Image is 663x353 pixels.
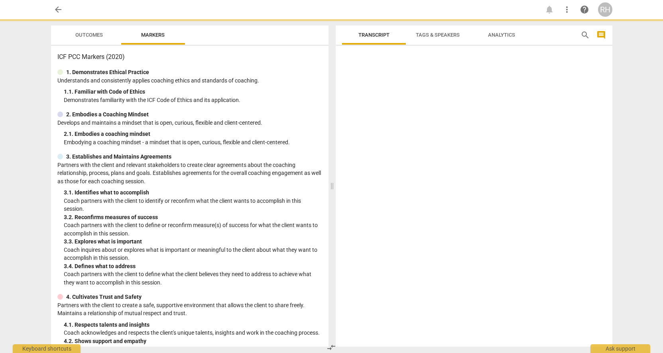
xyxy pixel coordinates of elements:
button: Search [579,29,592,41]
div: 1. 1. Familiar with Code of Ethics [64,88,322,96]
div: Keyboard shortcuts [13,344,81,353]
div: 4. 1. Respects talents and insights [64,321,322,329]
p: Embodying a coaching mindset - a mindset that is open, curious, flexible and client-centered. [64,138,322,147]
span: help [580,5,589,14]
p: 4. Cultivates Trust and Safety [66,293,142,301]
div: 3. 3. Explores what is important [64,237,322,246]
a: Help [577,2,592,17]
p: Partners with the client and relevant stakeholders to create clear agreements about the coaching ... [57,161,322,186]
p: Coach partners with the client to identify or reconfirm what the client wants to accomplish in th... [64,197,322,213]
span: more_vert [562,5,572,14]
p: 3. Establishes and Maintains Agreements [66,153,171,161]
span: Tags & Speakers [416,32,460,38]
p: Partners with the client to create a safe, supportive environment that allows the client to share... [57,301,322,318]
p: Coach partners with the client to define or reconfirm measure(s) of success for what the client w... [64,221,322,237]
div: Ask support [590,344,650,353]
h3: ICF PCC Markers (2020) [57,52,322,62]
button: Show/Hide comments [595,29,608,41]
div: 3. 4. Defines what to address [64,262,322,271]
p: Coach partners with the client to define what the client believes they need to address to achieve... [64,270,322,286]
p: 2. Embodies a Coaching Mindset [66,110,149,119]
span: Transcript [358,32,390,38]
p: Demonstrates familiarity with the ICF Code of Ethics and its application. [64,96,322,104]
span: Markers [141,32,165,38]
span: Analytics [488,32,515,38]
div: 3. 2. Reconfirms measures of success [64,213,322,222]
div: 4. 2. Shows support and empathy [64,337,322,345]
p: Coach acknowledges and respects the client's unique talents, insights and work in the coaching pr... [64,329,322,337]
span: search [580,30,590,40]
span: compare_arrows [327,343,336,352]
p: 1. Demonstrates Ethical Practice [66,68,149,76]
span: Outcomes [75,32,103,38]
div: 2. 1. Embodies a coaching mindset [64,130,322,138]
div: 3. 1. Identifies what to accomplish [64,188,322,197]
p: Coach inquires about or explores what is important or meaningful to the client about what they wa... [64,246,322,262]
p: Develops and maintains a mindset that is open, curious, flexible and client-centered. [57,119,322,127]
span: arrow_back [53,5,63,14]
span: comment [596,30,606,40]
p: Understands and consistently applies coaching ethics and standards of coaching. [57,76,322,85]
button: RH [598,2,612,17]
